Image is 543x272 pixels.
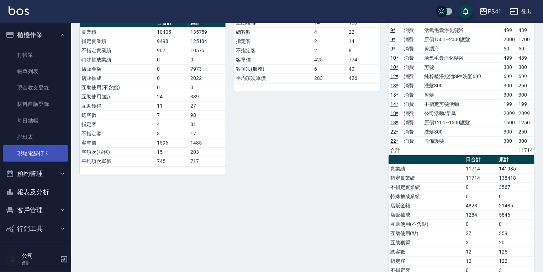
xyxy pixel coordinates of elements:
[422,62,502,72] td: 剪髮
[80,18,226,166] table: a dense table
[476,4,504,19] button: PS41
[234,18,312,27] td: 互助獲得
[517,62,534,72] td: 300
[402,90,422,99] td: 消費
[402,26,422,35] td: 消費
[189,110,226,120] td: 98
[422,127,502,136] td: 洗髮300
[497,256,534,266] td: 122
[502,26,517,35] td: 499
[507,5,534,18] button: 登出
[517,72,534,81] td: 599
[9,6,29,15] img: Logo
[80,74,155,83] td: 店販抽成
[464,192,497,201] td: 0
[389,183,464,192] td: 不指定實業績
[422,118,502,127] td: 原價1201~1500護髮
[517,35,534,44] td: 1700
[312,46,347,55] td: 2
[3,96,68,112] a: 材料自購登錄
[389,210,464,219] td: 店販抽成
[422,26,502,35] td: 活氧毛囊淨化髮浴
[502,44,517,53] td: 50
[464,229,497,238] td: 27
[189,55,226,64] td: 0
[312,27,347,37] td: 4
[155,64,189,74] td: 0
[389,146,402,155] td: 合計
[422,109,502,118] td: 公司活動/早鳥
[422,99,502,109] td: 不指定剪髮活動
[3,26,68,44] button: 櫃檯作業
[189,64,226,74] td: 7973
[464,219,497,229] td: 0
[3,145,68,162] a: 現場電腦打卡
[312,74,347,83] td: 283
[80,37,155,46] td: 指定實業績
[389,247,464,256] td: 總客數
[402,109,422,118] td: 消費
[3,219,68,238] button: 行銷工具
[422,35,502,44] td: 原價1501~2000護髮
[402,99,422,109] td: 消費
[189,129,226,138] td: 17
[389,192,464,201] td: 特殊抽成業績
[389,164,464,173] td: 實業績
[497,238,534,247] td: 20
[155,92,189,101] td: 24
[347,74,380,83] td: 426
[234,37,312,46] td: 指定客
[189,46,226,55] td: 10575
[464,256,497,266] td: 12
[3,80,68,96] a: 現金收支登錄
[389,201,464,210] td: 店販金額
[155,18,189,28] th: 日合計
[312,18,347,27] td: 14
[22,252,58,260] h5: 公司
[497,183,534,192] td: 3567
[155,120,189,129] td: 4
[402,44,422,53] td: 消費
[464,238,497,247] td: 3
[402,127,422,136] td: 消費
[347,64,380,74] td: 40
[3,183,68,201] button: 報表及分析
[497,192,534,201] td: 0
[502,127,517,136] td: 300
[189,101,226,110] td: 27
[517,146,534,155] td: 11714
[422,53,502,62] td: 活氧毛囊淨化髮浴
[312,55,347,64] td: 425
[347,27,380,37] td: 22
[497,155,534,164] th: 累計
[234,64,312,74] td: 客項次(服務)
[3,201,68,219] button: 客戶管理
[502,99,517,109] td: 199
[459,4,473,18] button: save
[189,120,226,129] td: 81
[189,157,226,166] td: 717
[312,37,347,46] td: 2
[502,72,517,81] td: 699
[389,256,464,266] td: 指定客
[497,210,534,219] td: 5846
[3,47,68,63] a: 打帳單
[189,92,226,101] td: 339
[155,37,189,46] td: 9498
[80,55,155,64] td: 特殊抽成業績
[497,201,534,210] td: 21485
[155,110,189,120] td: 7
[502,109,517,118] td: 2099
[312,64,347,74] td: 6
[155,27,189,37] td: 10405
[464,210,497,219] td: 1284
[189,83,226,92] td: 0
[3,63,68,80] a: 帳單列表
[80,110,155,120] td: 總客數
[80,129,155,138] td: 不指定客
[517,53,534,62] td: 439
[234,74,312,83] td: 平均項次單價
[402,136,422,146] td: 消費
[234,55,312,64] td: 客單價
[464,164,497,173] td: 11714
